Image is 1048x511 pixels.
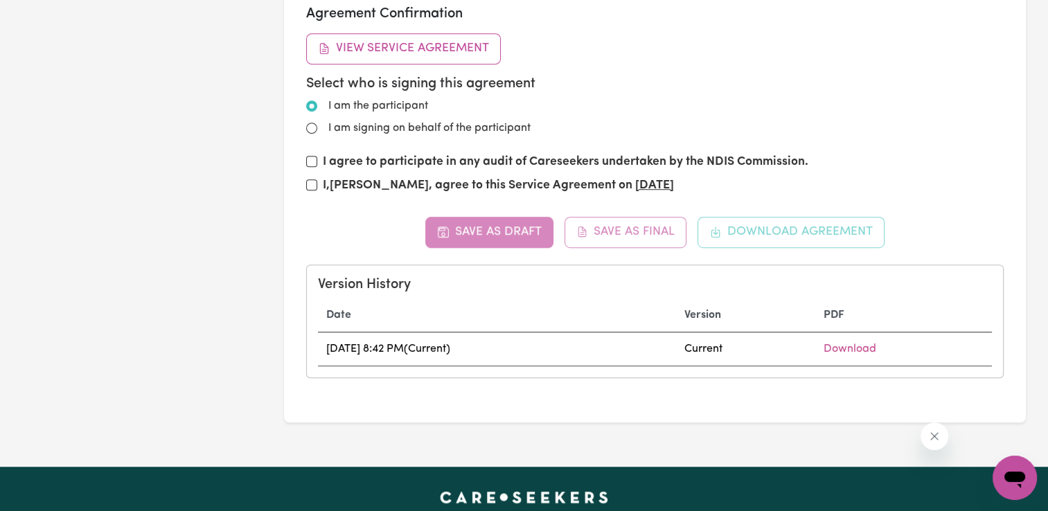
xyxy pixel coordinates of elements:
[330,179,429,191] strong: [PERSON_NAME]
[306,75,1004,92] h5: Select who is signing this agreement
[676,332,815,366] td: Current
[306,6,1004,22] h3: Agreement Confirmation
[815,298,992,332] th: PDF
[328,98,428,114] label: I am the participant
[676,298,815,332] th: Version
[440,492,608,503] a: Careseekers home page
[328,120,531,136] label: I am signing on behalf of the participant
[8,10,84,21] span: Need any help?
[306,33,501,64] button: View Service Agreement
[921,422,948,450] iframe: Close message
[318,276,992,293] h5: Version History
[323,153,808,171] label: I agree to participate in any audit of Careseekers undertaken by the NDIS Commission.
[318,298,676,332] th: Date
[635,179,674,191] u: [DATE]
[323,177,674,195] label: I, , agree to this Service Agreement on
[318,332,676,366] td: [DATE] 8:42 PM (Current)
[993,456,1037,500] iframe: Button to launch messaging window
[824,343,876,355] a: Download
